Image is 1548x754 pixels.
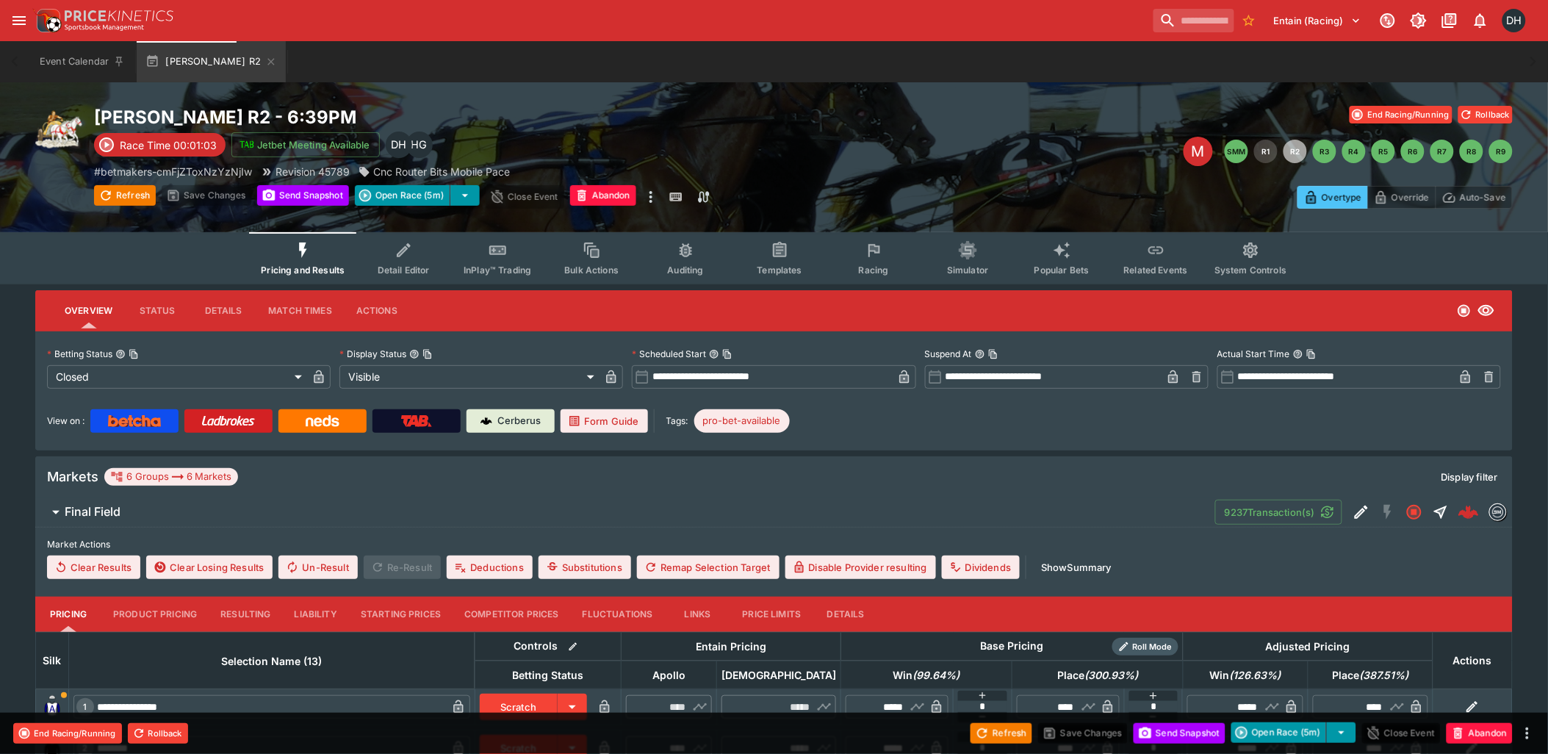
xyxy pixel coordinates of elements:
[1041,667,1154,684] span: excl. Emergencies (300.93%)
[497,667,600,684] span: Betting Status
[256,293,344,328] button: Match Times
[1519,725,1536,742] button: more
[1458,502,1479,523] div: 14b269ce-ecf9-47b3-a78b-a09833e527ee
[31,41,134,82] button: Event Calendar
[1293,349,1303,359] button: Actual Start TimeCopy To Clipboard
[110,468,232,486] div: 6 Groups 6 Markets
[1447,723,1513,744] button: Abandon
[877,667,976,684] span: excl. Emergencies (99.64%)
[570,187,636,202] span: Mark an event as closed and abandoned.
[1460,140,1483,163] button: R8
[632,348,706,360] p: Scheduled Start
[1254,140,1278,163] button: R1
[201,415,255,427] img: Ladbrokes
[975,637,1050,656] div: Base Pricing
[1457,304,1472,318] svg: Closed
[359,164,510,179] div: Cnc Router Bits Mobile Pace
[257,185,349,206] button: Send Snapshot
[1231,722,1327,743] button: Open Race (5m)
[283,597,349,632] button: Liability
[1134,723,1225,744] button: Send Snapshot
[731,597,813,632] button: Price Limits
[53,293,124,328] button: Overview
[564,265,619,276] span: Bulk Actions
[205,653,338,670] span: Selection Name (13)
[1375,7,1401,34] button: Connected to PK
[464,265,531,276] span: InPlay™ Trading
[94,164,252,179] p: Copy To Clipboard
[1401,499,1428,525] button: Closed
[373,164,510,179] p: Cnc Router Bits Mobile Pace
[1112,638,1178,656] div: Show/hide Price Roll mode configuration.
[1306,349,1317,359] button: Copy To Clipboard
[1127,641,1178,653] span: Roll Mode
[1342,140,1366,163] button: R4
[1489,503,1507,521] div: betmakers
[128,723,188,744] button: Rollback
[1184,137,1213,166] div: Edit Meeting
[401,415,432,427] img: TabNZ
[355,185,450,206] button: Open Race (5m)
[467,409,555,433] a: Cerberus
[47,556,140,579] button: Clear Results
[81,702,90,712] span: 1
[1467,7,1494,34] button: Notifications
[1297,186,1513,209] div: Start From
[668,265,704,276] span: Auditing
[1215,500,1342,525] button: 9237Transaction(s)
[988,349,998,359] button: Copy To Clipboard
[1433,632,1512,689] th: Actions
[47,365,307,389] div: Closed
[1350,106,1452,123] button: End Racing/Running
[231,132,380,157] button: Jetbet Meeting Available
[344,293,410,328] button: Actions
[813,597,879,632] button: Details
[1477,302,1495,320] svg: Visible
[717,661,841,689] th: [DEMOGRAPHIC_DATA]
[1433,465,1507,489] button: Display filter
[47,348,112,360] p: Betting Status
[1217,348,1290,360] p: Actual Start Time
[913,667,960,684] em: ( 99.64 %)
[1447,725,1513,739] span: Mark an event as closed and abandoned.
[453,597,571,632] button: Competitor Prices
[278,556,357,579] button: Un-Result
[378,265,430,276] span: Detail Editor
[47,409,84,433] label: View on :
[35,597,101,632] button: Pricing
[47,468,98,485] h5: Markets
[947,265,988,276] span: Simulator
[1348,499,1375,525] button: Edit Detail
[447,556,533,579] button: Deductions
[709,349,719,359] button: Scheduled StartCopy To Clipboard
[1183,632,1433,661] th: Adjusted Pricing
[859,265,889,276] span: Racing
[1032,556,1120,579] button: ShowSummary
[276,164,350,179] p: Revision 45789
[1401,140,1425,163] button: R6
[35,106,82,153] img: harness_racing.png
[1034,265,1090,276] span: Popular Bets
[1458,106,1513,123] button: Rollback
[249,232,1298,284] div: Event type filters
[47,534,1501,556] label: Market Actions
[13,723,122,744] button: End Racing/Running
[306,415,339,427] img: Neds
[65,504,120,520] h6: Final Field
[94,106,804,129] h2: Copy To Clipboard
[1153,9,1234,32] input: search
[1265,9,1370,32] button: Select Tenant
[1460,190,1506,205] p: Auto-Save
[665,597,731,632] button: Links
[364,556,441,579] span: Re-Result
[694,409,790,433] div: Betting Target: cerberus
[1372,140,1395,163] button: R5
[1297,186,1368,209] button: Overtype
[146,556,273,579] button: Clear Losing Results
[240,137,254,152] img: jetbet-logo.svg
[1327,722,1356,743] button: select merge strategy
[925,348,972,360] p: Suspend At
[6,7,32,34] button: open drawer
[406,132,433,158] div: Hamish Gooch
[124,293,190,328] button: Status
